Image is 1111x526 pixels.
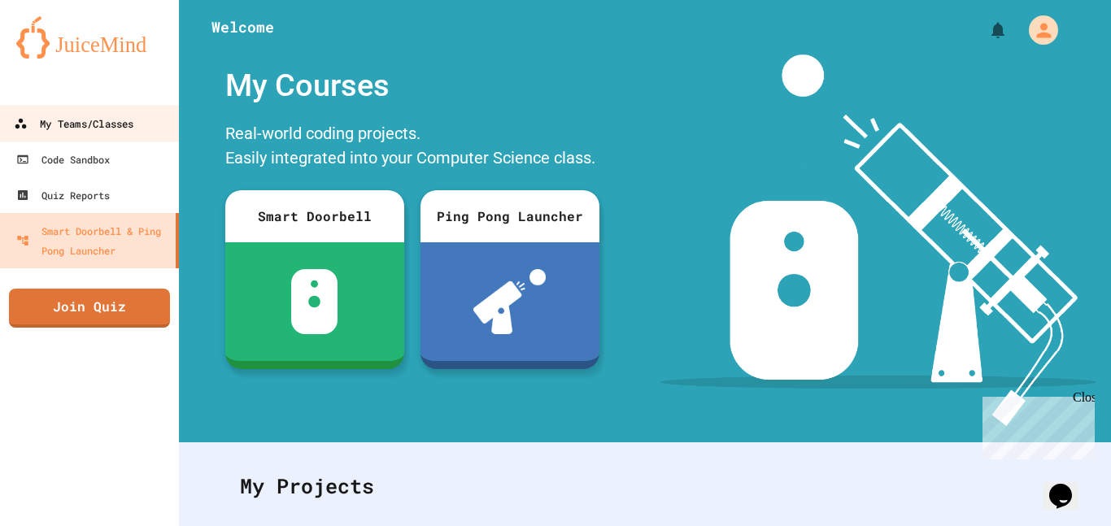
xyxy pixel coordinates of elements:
[224,454,1066,518] div: My Projects
[9,289,170,328] a: Join Quiz
[473,269,546,334] img: ppl-with-ball.png
[420,190,599,242] div: Ping Pong Launcher
[16,185,110,205] div: Quiz Reports
[16,221,169,260] div: Smart Doorbell & Ping Pong Launcher
[16,150,110,169] div: Code Sandbox
[14,114,133,134] div: My Teams/Classes
[217,54,608,117] div: My Courses
[976,390,1095,459] iframe: chat widget
[16,16,163,59] img: logo-orange.svg
[7,7,112,103] div: Chat with us now!Close
[225,190,404,242] div: Smart Doorbell
[217,117,608,178] div: Real-world coding projects. Easily integrated into your Computer Science class.
[1043,461,1095,510] iframe: chat widget
[958,16,1012,44] div: My Notifications
[660,54,1096,426] img: banner-image-my-projects.png
[291,269,338,334] img: sdb-white.svg
[1012,11,1062,49] div: My Account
